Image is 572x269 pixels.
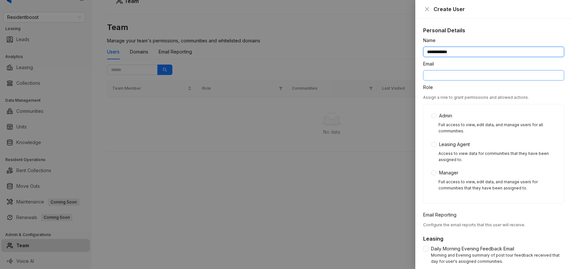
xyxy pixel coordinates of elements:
[423,235,564,243] h5: Leasing
[424,7,430,12] span: close
[438,122,556,134] div: Full access to view, edit data, and manage users for all communities.
[423,211,461,218] label: Email Reporting
[423,47,564,57] input: Name
[438,179,556,191] div: Full access to view, edit data, and manage users for communities that they have been assigned to.
[437,141,472,148] span: Leasing Agent
[438,151,556,163] div: Access to view data for communities that they have been assigned to.
[423,26,564,34] h5: Personal Details
[437,112,455,119] span: Admin
[423,60,438,67] label: Email
[423,5,431,13] button: Close
[423,70,564,81] input: Email
[437,169,461,176] span: Manager
[423,37,440,44] label: Name
[428,245,517,252] span: Daily Morning Evening Feedback Email
[431,252,564,265] div: Morning and Evening summary of post tour feedback received that day for user's assigned communities.
[434,5,564,13] div: Create User
[423,95,529,100] span: Assign a role to grant permissions and allowed actions.
[423,222,525,227] span: Configure the email reports that this user will receive.
[423,84,437,91] label: Role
